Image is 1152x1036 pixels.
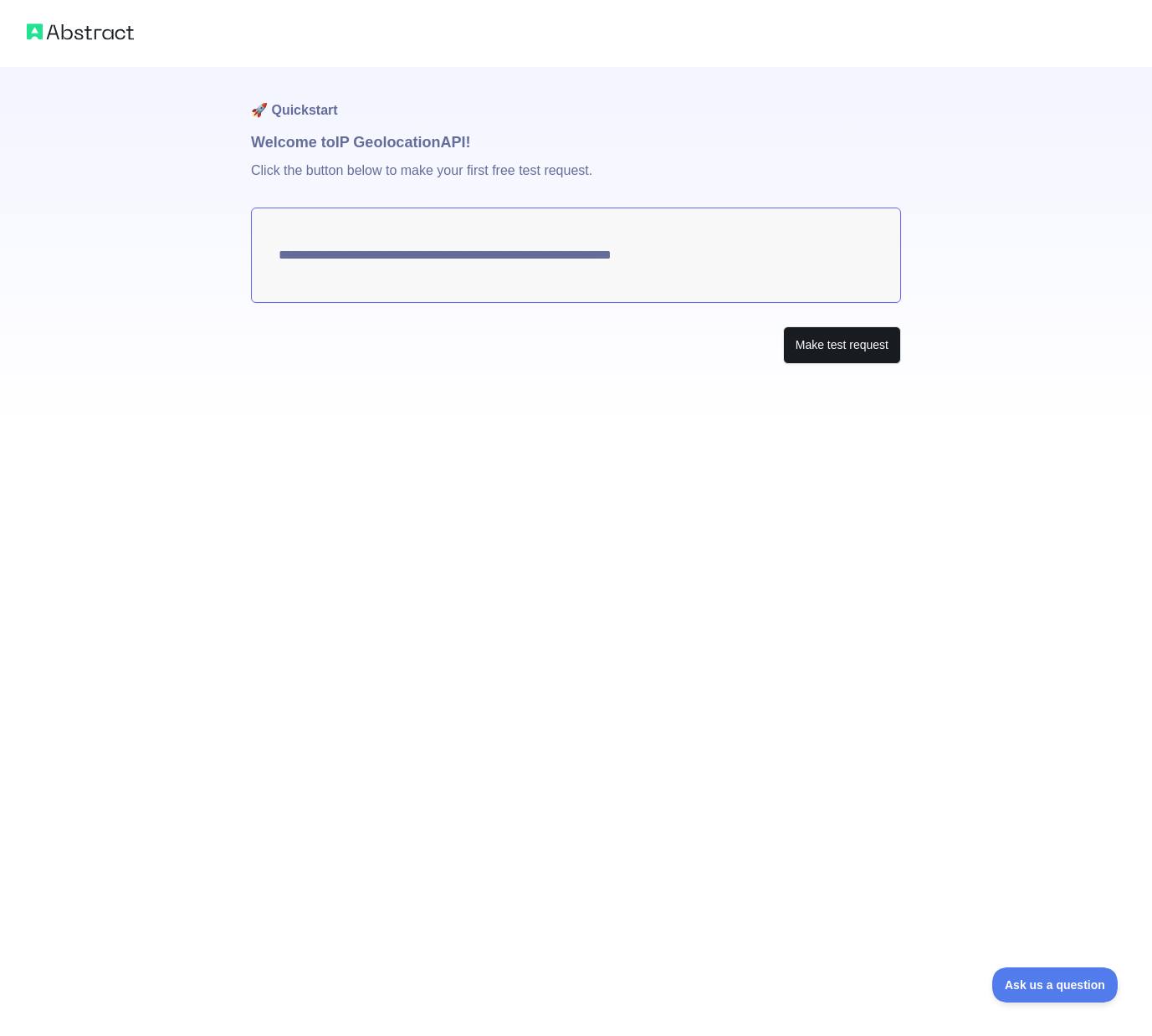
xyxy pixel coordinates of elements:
[251,67,901,131] h1: 🚀 Quickstart
[251,131,901,154] h1: Welcome to IP Geolocation API!
[783,326,901,364] button: Make test request
[992,967,1119,1003] iframe: Toggle Customer Support
[27,20,134,44] img: Abstract logo
[251,154,901,208] p: Click the button below to make your first free test request.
